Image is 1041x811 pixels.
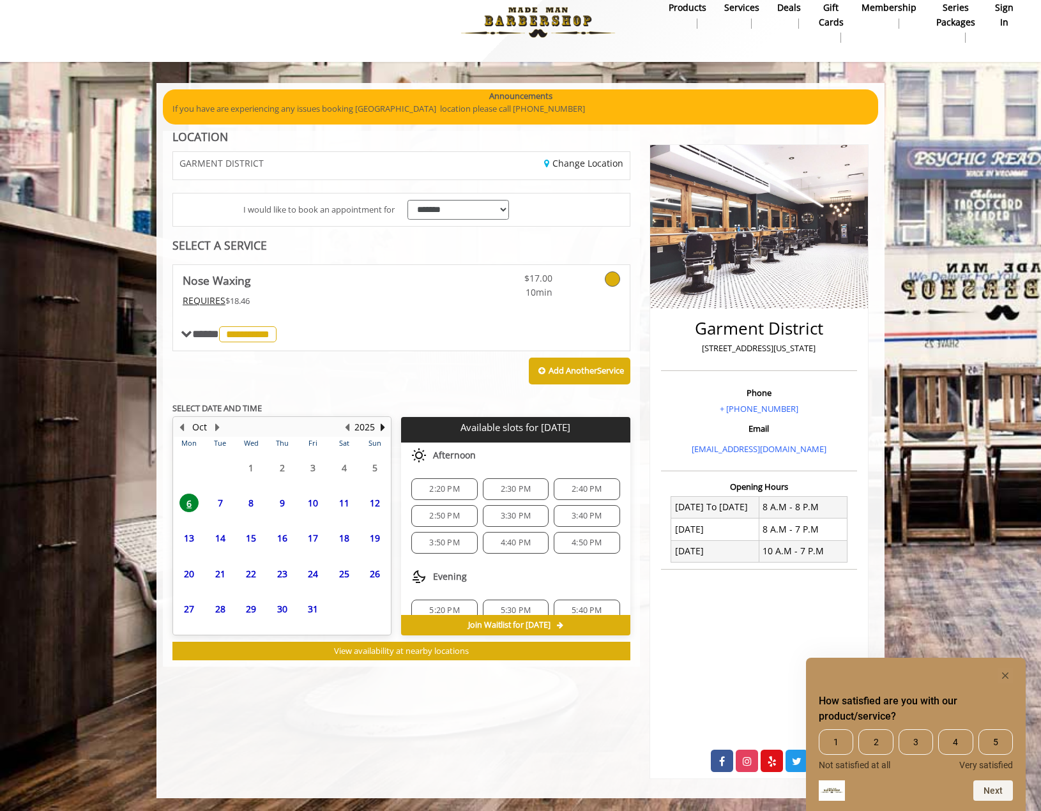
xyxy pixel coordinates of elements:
span: 6 [179,494,199,512]
b: Deals [777,1,801,15]
span: GARMENT DISTRICT [179,158,264,168]
span: 4:40 PM [501,538,531,548]
span: This service needs some Advance to be paid before we block your appointment [183,294,225,307]
span: Very satisfied [959,760,1013,770]
td: 8 A.M - 7 P.M [759,519,847,540]
b: Announcements [489,89,552,103]
td: Select day19 [360,520,391,556]
h3: Opening Hours [661,482,857,491]
span: 12 [365,494,384,512]
div: 3:50 PM [411,532,477,554]
td: Select day20 [174,556,204,591]
td: Select day29 [236,591,266,626]
td: Select day7 [204,485,235,520]
span: Join Waitlist for [DATE] [468,620,551,630]
b: LOCATION [172,129,228,144]
span: Not satisfied at all [819,760,890,770]
td: Select day17 [298,520,328,556]
span: 5 [978,729,1013,755]
span: 30 [273,600,292,618]
button: Previous Year [342,420,352,434]
th: Mon [174,437,204,450]
th: Tue [204,437,235,450]
td: Select day9 [266,485,297,520]
td: Select day24 [298,556,328,591]
b: products [669,1,706,15]
span: 5:20 PM [429,605,459,616]
span: 13 [179,529,199,547]
span: 2:30 PM [501,484,531,494]
h3: Phone [664,388,854,397]
button: Previous Month [176,420,186,434]
td: Select day13 [174,520,204,556]
div: 5:30 PM [483,600,549,621]
div: 2:50 PM [411,505,477,527]
td: Select day26 [360,556,391,591]
button: Hide survey [998,668,1013,683]
span: 4:50 PM [572,538,602,548]
span: 26 [365,565,384,583]
b: gift cards [819,1,844,29]
td: Select day30 [266,591,297,626]
span: 20 [179,565,199,583]
span: $17.00 [477,271,552,285]
p: If you have are experiencing any issues booking [GEOGRAPHIC_DATA] location please call [PHONE_NUM... [172,102,869,116]
td: Select day8 [236,485,266,520]
span: 2:20 PM [429,484,459,494]
button: View availability at nearby locations [172,642,630,660]
td: Select day12 [360,485,391,520]
span: 3:40 PM [572,511,602,521]
span: 2:40 PM [572,484,602,494]
span: 9 [273,494,292,512]
td: Select day10 [298,485,328,520]
th: Fri [298,437,328,450]
span: 23 [273,565,292,583]
td: Select day21 [204,556,235,591]
span: 29 [241,600,261,618]
td: Select day16 [266,520,297,556]
td: Select day15 [236,520,266,556]
span: 21 [211,565,230,583]
td: Select day28 [204,591,235,626]
h2: Garment District [664,319,854,338]
span: 2:50 PM [429,511,459,521]
span: 31 [303,600,323,618]
span: 10 [303,494,323,512]
span: Evening [433,572,467,582]
th: Sat [328,437,359,450]
span: 14 [211,529,230,547]
span: 24 [303,565,323,583]
td: 8 A.M - 8 P.M [759,496,847,518]
button: 2025 [354,420,375,434]
span: 15 [241,529,261,547]
div: 2:20 PM [411,478,477,500]
img: evening slots [411,569,427,584]
div: 4:40 PM [483,532,549,554]
div: SELECT A SERVICE [172,239,630,252]
span: 17 [303,529,323,547]
span: 8 [241,494,261,512]
span: 7 [211,494,230,512]
span: 2 [858,729,893,755]
div: 4:50 PM [554,532,619,554]
button: Add AnotherService [529,358,630,384]
td: Select day31 [298,591,328,626]
b: Add Another Service [549,365,624,376]
div: How satisfied are you with our product/service? Select an option from 1 to 5, with 1 being Not sa... [819,668,1013,801]
p: [STREET_ADDRESS][US_STATE] [664,342,854,355]
h2: How satisfied are you with our product/service? Select an option from 1 to 5, with 1 being Not sa... [819,694,1013,724]
td: Select day27 [174,591,204,626]
img: afternoon slots [411,448,427,463]
a: + [PHONE_NUMBER] [720,403,798,414]
span: 18 [335,529,354,547]
button: Oct [192,420,207,434]
button: Next Year [377,420,388,434]
div: How satisfied are you with our product/service? Select an option from 1 to 5, with 1 being Not sa... [819,729,1013,770]
div: 5:40 PM [554,600,619,621]
b: SELECT DATE AND TIME [172,402,262,414]
td: [DATE] To [DATE] [671,496,759,518]
a: [EMAIL_ADDRESS][DOMAIN_NAME] [692,443,826,455]
span: 5:40 PM [572,605,602,616]
span: 28 [211,600,230,618]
